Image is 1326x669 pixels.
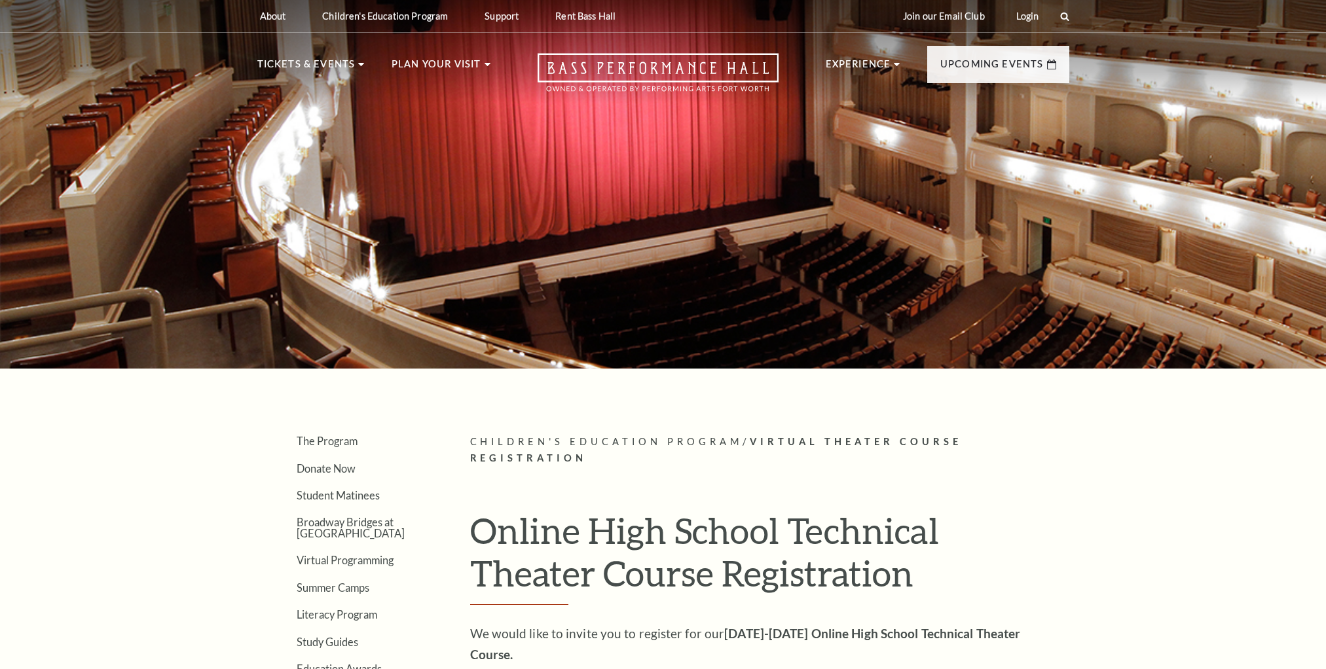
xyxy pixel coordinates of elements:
h2: Online High School Technical Theater Course Registration [470,509,1056,606]
p: / [470,434,1069,467]
strong: [DATE]-[DATE] Online High School Technical Theater Course. [470,626,1021,662]
p: Upcoming Events [940,56,1044,80]
p: Experience [826,56,891,80]
p: Plan Your Visit [392,56,481,80]
a: Donate Now [297,462,356,475]
p: We would like to invite you to register for our [470,623,1056,665]
p: Rent Bass Hall [555,10,616,22]
a: Broadway Bridges at [GEOGRAPHIC_DATA] [297,516,405,539]
p: Children's Education Program [322,10,448,22]
a: Virtual Programming [297,554,394,566]
span: Children's Education Program [470,436,743,447]
p: Tickets & Events [257,56,356,80]
a: Study Guides [297,636,358,648]
p: About [260,10,286,22]
p: Support [485,10,519,22]
a: The Program [297,435,358,447]
a: Literacy Program [297,608,377,621]
a: Student Matinees [297,489,380,501]
a: Summer Camps [297,581,369,594]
